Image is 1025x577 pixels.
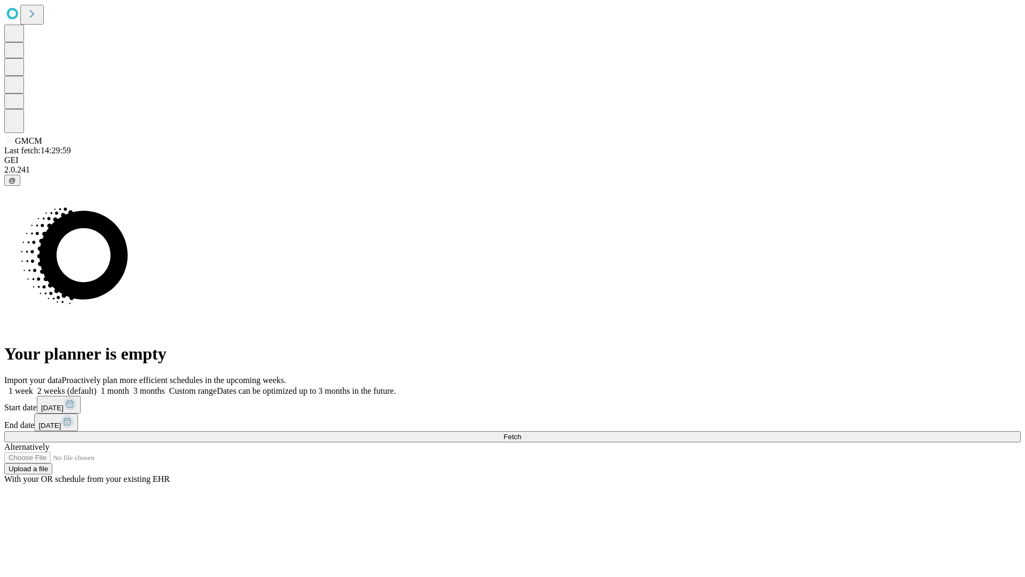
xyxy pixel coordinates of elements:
[4,155,1021,165] div: GEI
[101,386,129,395] span: 1 month
[503,433,521,441] span: Fetch
[9,386,33,395] span: 1 week
[4,396,1021,414] div: Start date
[41,404,64,412] span: [DATE]
[34,414,78,431] button: [DATE]
[4,165,1021,175] div: 2.0.241
[4,344,1021,364] h1: Your planner is empty
[4,146,71,155] span: Last fetch: 14:29:59
[4,175,20,186] button: @
[38,422,61,430] span: [DATE]
[4,463,52,474] button: Upload a file
[4,414,1021,431] div: End date
[15,136,42,145] span: GMCM
[4,474,170,484] span: With your OR schedule from your existing EHR
[4,431,1021,442] button: Fetch
[62,376,286,385] span: Proactively plan more efficient schedules in the upcoming weeks.
[4,376,62,385] span: Import your data
[133,386,165,395] span: 3 months
[217,386,396,395] span: Dates can be optimized up to 3 months in the future.
[169,386,217,395] span: Custom range
[37,396,81,414] button: [DATE]
[9,176,16,184] span: @
[37,386,97,395] span: 2 weeks (default)
[4,442,49,451] span: Alternatively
